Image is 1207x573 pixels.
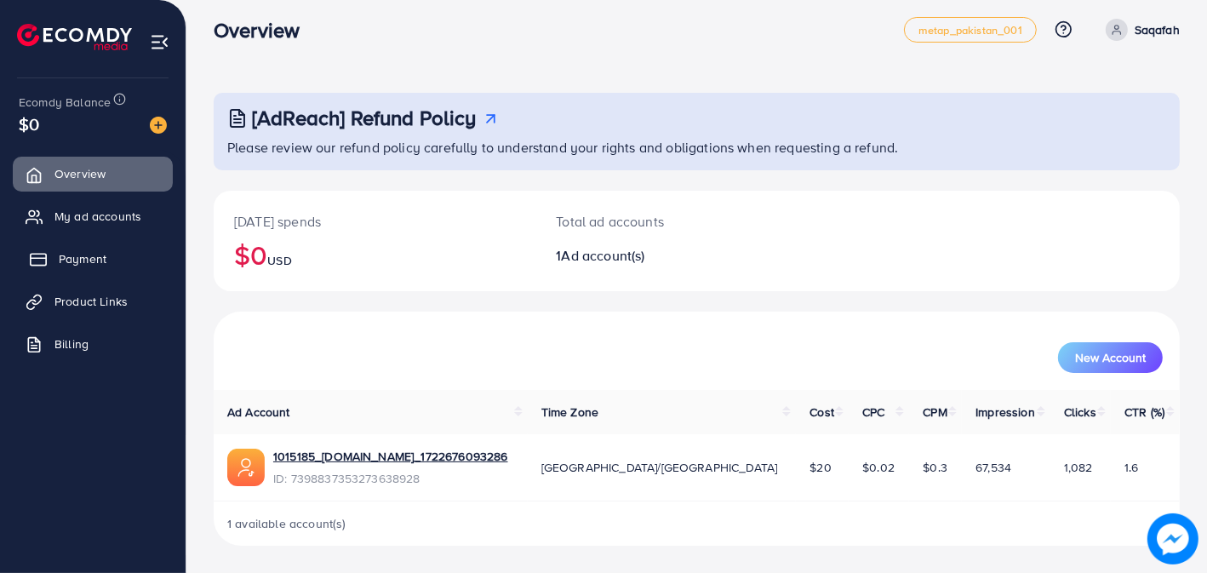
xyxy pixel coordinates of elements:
[923,459,947,476] span: $0.3
[809,404,834,421] span: Cost
[862,404,884,421] span: CPC
[227,449,265,486] img: ic-ads-acc.e4c84228.svg
[556,248,757,264] h2: 1
[809,459,831,476] span: $20
[1147,513,1198,564] img: image
[975,404,1035,421] span: Impression
[923,404,947,421] span: CPM
[975,459,1011,476] span: 67,534
[19,112,39,136] span: $0
[273,448,508,465] a: 1015185_[DOMAIN_NAME]_1722676093286
[556,211,757,232] p: Total ad accounts
[1064,459,1093,476] span: 1,082
[54,165,106,182] span: Overview
[1099,19,1180,41] a: Saqafah
[273,470,508,487] span: ID: 7398837353273638928
[234,211,515,232] p: [DATE] spends
[150,32,169,52] img: menu
[54,293,128,310] span: Product Links
[918,25,1022,36] span: metap_pakistan_001
[54,208,141,225] span: My ad accounts
[1124,459,1138,476] span: 1.6
[1075,352,1146,364] span: New Account
[562,246,645,265] span: Ad account(s)
[1064,404,1096,421] span: Clicks
[252,106,477,130] h3: [AdReach] Refund Policy
[267,252,291,269] span: USD
[17,24,132,50] img: logo
[59,250,106,267] span: Payment
[19,94,111,111] span: Ecomdy Balance
[150,117,167,134] img: image
[234,238,515,271] h2: $0
[1135,20,1180,40] p: Saqafah
[54,335,89,352] span: Billing
[1058,342,1163,373] button: New Account
[13,199,173,233] a: My ad accounts
[227,404,290,421] span: Ad Account
[13,327,173,361] a: Billing
[227,515,346,532] span: 1 available account(s)
[541,459,778,476] span: [GEOGRAPHIC_DATA]/[GEOGRAPHIC_DATA]
[904,17,1037,43] a: metap_pakistan_001
[13,157,173,191] a: Overview
[13,284,173,318] a: Product Links
[13,242,173,276] a: Payment
[1124,404,1164,421] span: CTR (%)
[227,137,1170,158] p: Please review our refund policy carefully to understand your rights and obligations when requesti...
[862,459,895,476] span: $0.02
[214,18,313,43] h3: Overview
[541,404,598,421] span: Time Zone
